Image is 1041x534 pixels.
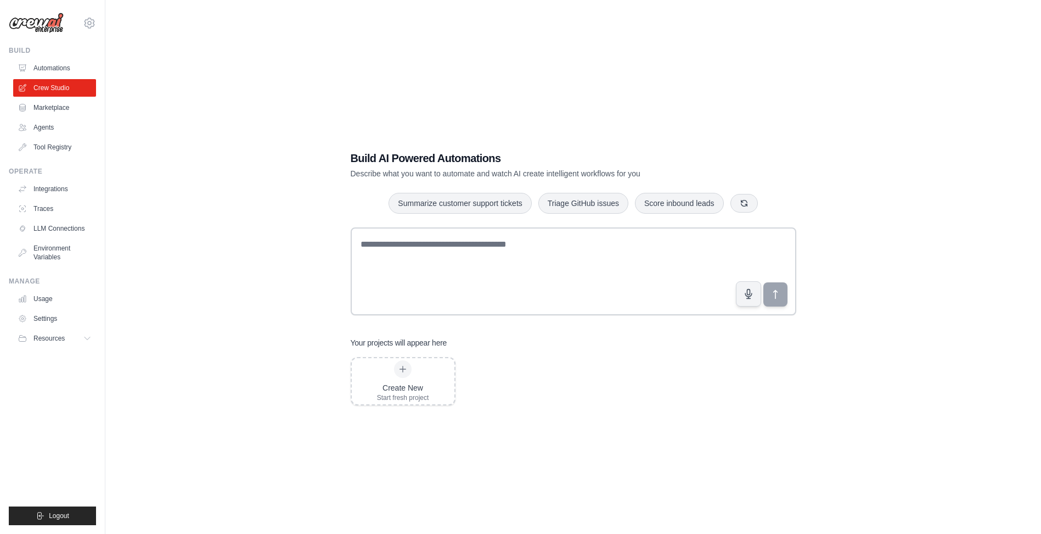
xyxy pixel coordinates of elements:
button: Score inbound leads [635,193,724,214]
a: Crew Studio [13,79,96,97]
a: Automations [13,59,96,77]
img: Logo [9,13,64,34]
button: Click to speak your automation idea [736,281,761,307]
div: Build [9,46,96,55]
a: LLM Connections [13,220,96,237]
a: Traces [13,200,96,218]
button: Summarize customer support tickets [389,193,531,214]
a: Environment Variables [13,240,96,266]
div: Start fresh project [377,393,429,402]
div: Manage [9,277,96,286]
h3: Your projects will appear here [351,337,447,348]
span: Resources [33,334,65,343]
button: Logout [9,507,96,525]
div: Create New [377,382,429,393]
a: Agents [13,119,96,136]
h1: Build AI Powered Automations [351,151,719,166]
button: Resources [13,330,96,347]
a: Usage [13,290,96,308]
button: Triage GitHub issues [538,193,628,214]
span: Logout [49,511,69,520]
a: Settings [13,310,96,327]
p: Describe what you want to automate and watch AI create intelligent workflows for you [351,168,719,179]
button: Get new suggestions [730,194,758,213]
a: Tool Registry [13,138,96,156]
a: Marketplace [13,99,96,116]
a: Integrations [13,180,96,198]
div: Operate [9,167,96,176]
